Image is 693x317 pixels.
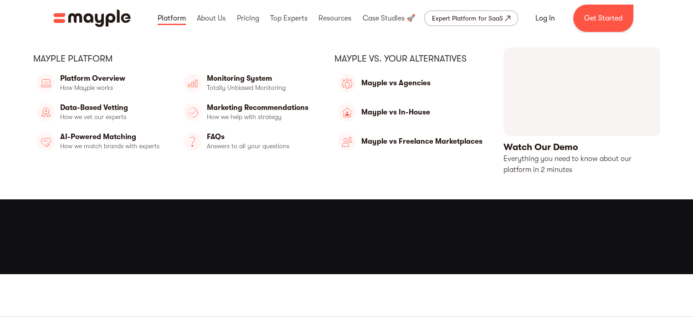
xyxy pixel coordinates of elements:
a: Log In [524,7,566,29]
a: home [53,10,131,27]
a: Expert Platform for SaaS [424,10,518,26]
div: Pricing [234,4,261,33]
iframe: Chat Widget [647,273,693,317]
a: Get Started [573,5,633,32]
div: About Us [195,4,228,33]
div: Resources [316,4,354,33]
div: Top Experts [268,4,310,33]
div: Platform [155,4,188,33]
div: Mayple vs. Your Alternatives [334,53,484,65]
a: open lightbox [503,47,660,176]
div: Mayple platform [33,53,316,65]
img: Mayple logo [53,10,131,27]
div: Expert Platform for SaaS [432,13,503,24]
